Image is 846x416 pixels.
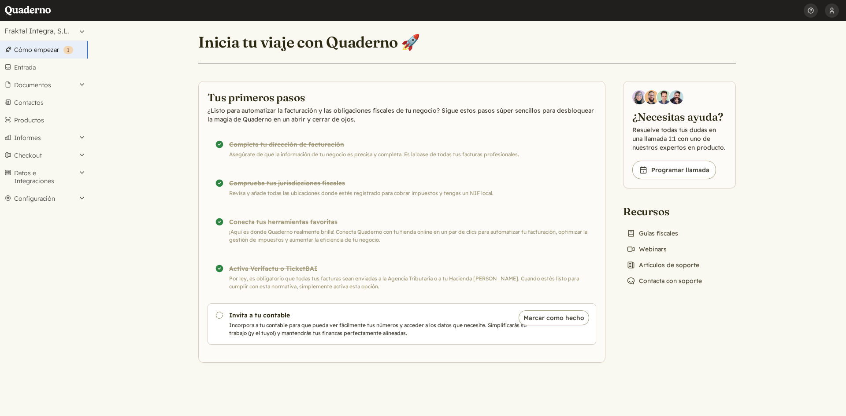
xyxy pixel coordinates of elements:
h1: Inicia tu viaje con Quaderno 🚀 [198,33,420,52]
h2: Recursos [623,204,705,218]
h2: Tus primeros pasos [208,90,596,104]
img: Javier Rubio, DevRel at Quaderno [669,90,683,104]
p: ¿Listo para automatizar la facturación y las obligaciones fiscales de tu negocio? Sigue estos pas... [208,106,596,124]
a: Contacta con soporte [623,275,705,287]
img: Diana Carrasco, Account Executive at Quaderno [632,90,646,104]
p: Incorpora a tu contable para que pueda ver fácilmente tus números y acceder a los datos que neces... [229,321,530,337]
a: Invita a tu contable Incorpora a tu contable para que pueda ver fácilmente tus números y acceder ... [208,303,596,345]
button: Marcar como hecho [519,310,589,325]
img: Ivo Oltmans, Business Developer at Quaderno [657,90,671,104]
a: Webinars [623,243,670,255]
h2: ¿Necesitas ayuda? [632,110,727,124]
a: Artículos de soporte [623,259,703,271]
a: Guías fiscales [623,227,682,239]
span: 1 [67,47,70,53]
p: Resuelve todas tus dudas en una llamada 1:1 con uno de nuestros expertos en producto. [632,125,727,152]
h3: Invita a tu contable [229,311,530,320]
img: Jairo Fumero, Account Executive at Quaderno [645,90,659,104]
a: Programar llamada [632,161,716,179]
